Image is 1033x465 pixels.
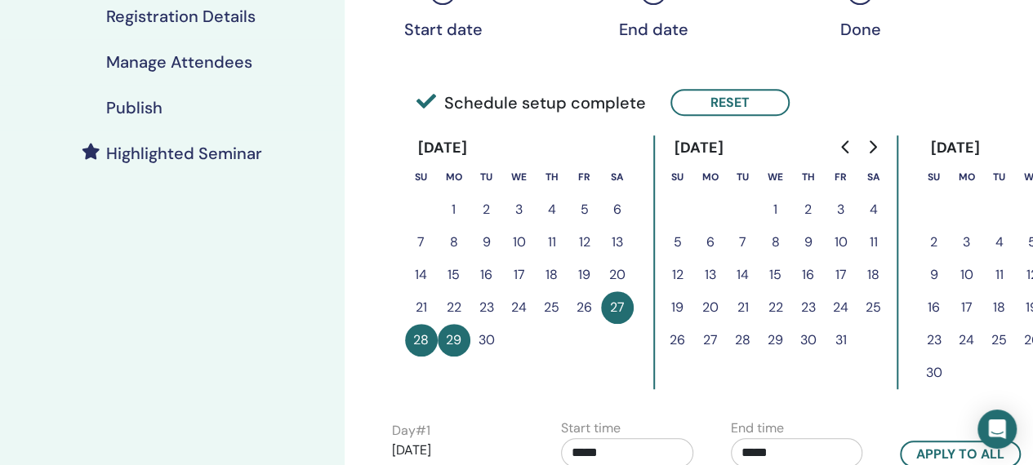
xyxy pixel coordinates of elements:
[727,161,759,193] th: Tuesday
[731,418,784,438] label: End time
[857,193,890,226] button: 4
[918,291,951,324] button: 16
[727,291,759,324] button: 21
[983,226,1016,259] button: 4
[438,193,470,226] button: 1
[977,410,1017,449] div: Open Intercom Messenger
[759,291,792,324] button: 22
[951,226,983,259] button: 3
[694,259,727,291] button: 13
[503,291,536,324] button: 24
[612,20,694,39] div: End date
[503,161,536,193] th: Wednesday
[792,226,825,259] button: 9
[670,89,790,116] button: Reset
[857,226,890,259] button: 11
[568,161,601,193] th: Friday
[727,324,759,356] button: 28
[859,131,885,163] button: Go to next month
[759,161,792,193] th: Wednesday
[825,259,857,291] button: 17
[402,20,483,39] div: Start date
[833,131,859,163] button: Go to previous month
[536,193,568,226] button: 4
[983,291,1016,324] button: 18
[536,291,568,324] button: 25
[694,324,727,356] button: 27
[503,193,536,226] button: 3
[536,259,568,291] button: 18
[792,291,825,324] button: 23
[106,98,163,117] h4: Publish
[405,291,438,324] button: 21
[568,291,601,324] button: 26
[568,259,601,291] button: 19
[792,161,825,193] th: Thursday
[536,161,568,193] th: Thursday
[918,161,951,193] th: Sunday
[405,161,438,193] th: Sunday
[392,441,524,460] p: [DATE]
[405,135,481,161] div: [DATE]
[792,259,825,291] button: 16
[918,259,951,291] button: 9
[438,226,470,259] button: 8
[983,324,1016,356] button: 25
[568,193,601,226] button: 5
[825,291,857,324] button: 24
[470,259,503,291] button: 16
[951,161,983,193] th: Monday
[405,324,438,356] button: 28
[857,161,890,193] th: Saturday
[951,259,983,291] button: 10
[438,161,470,193] th: Monday
[416,91,646,115] span: Schedule setup complete
[405,226,438,259] button: 7
[470,161,503,193] th: Tuesday
[727,226,759,259] button: 7
[601,226,634,259] button: 13
[392,421,430,441] label: Day # 1
[951,291,983,324] button: 17
[694,161,727,193] th: Monday
[983,259,1016,291] button: 11
[106,52,252,72] h4: Manage Attendees
[503,259,536,291] button: 17
[661,226,694,259] button: 5
[694,291,727,324] button: 20
[918,356,951,389] button: 30
[568,226,601,259] button: 12
[470,324,503,356] button: 30
[661,161,694,193] th: Sunday
[438,324,470,356] button: 29
[825,161,857,193] th: Friday
[825,193,857,226] button: 3
[918,135,994,161] div: [DATE]
[601,259,634,291] button: 20
[470,226,503,259] button: 9
[661,259,694,291] button: 12
[951,324,983,356] button: 24
[857,259,890,291] button: 18
[470,291,503,324] button: 23
[759,193,792,226] button: 1
[983,161,1016,193] th: Tuesday
[857,291,890,324] button: 25
[918,226,951,259] button: 2
[759,324,792,356] button: 29
[918,324,951,356] button: 23
[601,291,634,324] button: 27
[661,291,694,324] button: 19
[661,324,694,356] button: 26
[470,193,503,226] button: 2
[819,20,901,39] div: Done
[792,193,825,226] button: 2
[536,226,568,259] button: 11
[825,226,857,259] button: 10
[438,259,470,291] button: 15
[561,418,621,438] label: Start time
[759,226,792,259] button: 8
[759,259,792,291] button: 15
[727,259,759,291] button: 14
[405,259,438,291] button: 14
